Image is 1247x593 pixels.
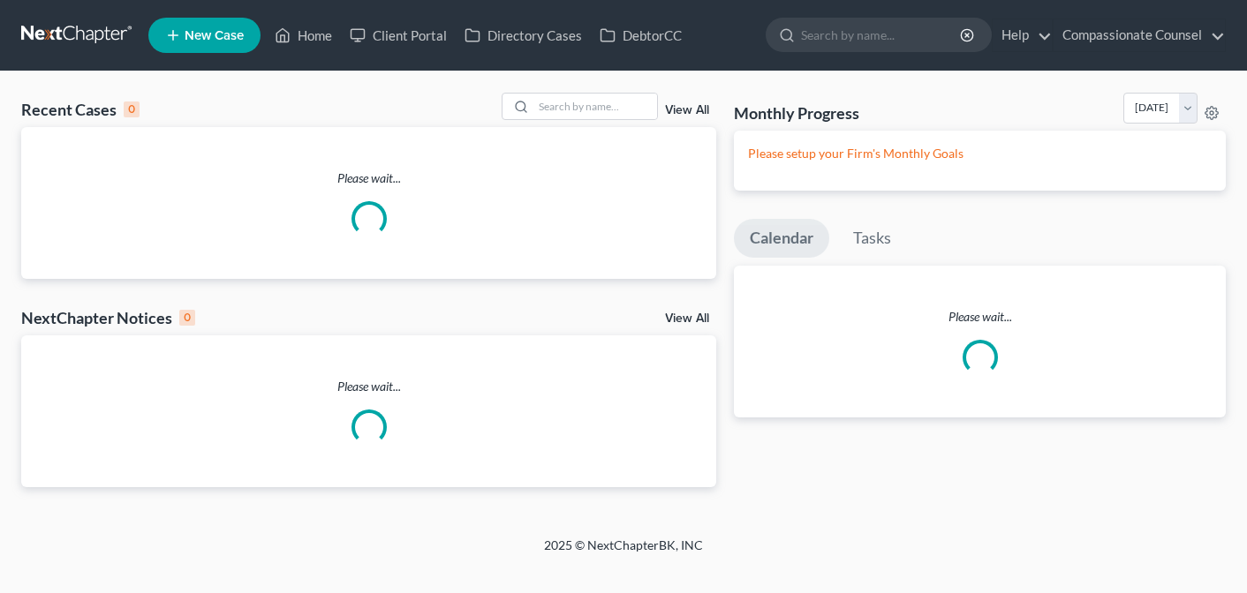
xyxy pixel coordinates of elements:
div: 0 [124,101,140,117]
div: 0 [179,310,195,326]
a: View All [665,312,709,325]
input: Search by name... [801,19,963,51]
h3: Monthly Progress [734,102,859,124]
a: Home [266,19,341,51]
p: Please wait... [21,169,716,187]
a: Compassionate Counsel [1054,19,1225,51]
a: View All [665,104,709,116]
p: Please wait... [21,378,716,395]
input: Search by name... [533,94,657,119]
a: Client Portal [341,19,456,51]
a: DebtorCC [591,19,691,51]
p: Please setup your Firm's Monthly Goals [748,145,1212,162]
a: Calendar [734,219,829,258]
div: 2025 © NextChapterBK, INC [120,537,1127,568]
a: Directory Cases [456,19,591,51]
p: Please wait... [734,308,1226,326]
a: Tasks [837,219,907,258]
a: Help [993,19,1052,51]
span: New Case [185,29,244,42]
div: NextChapter Notices [21,307,195,328]
div: Recent Cases [21,99,140,120]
